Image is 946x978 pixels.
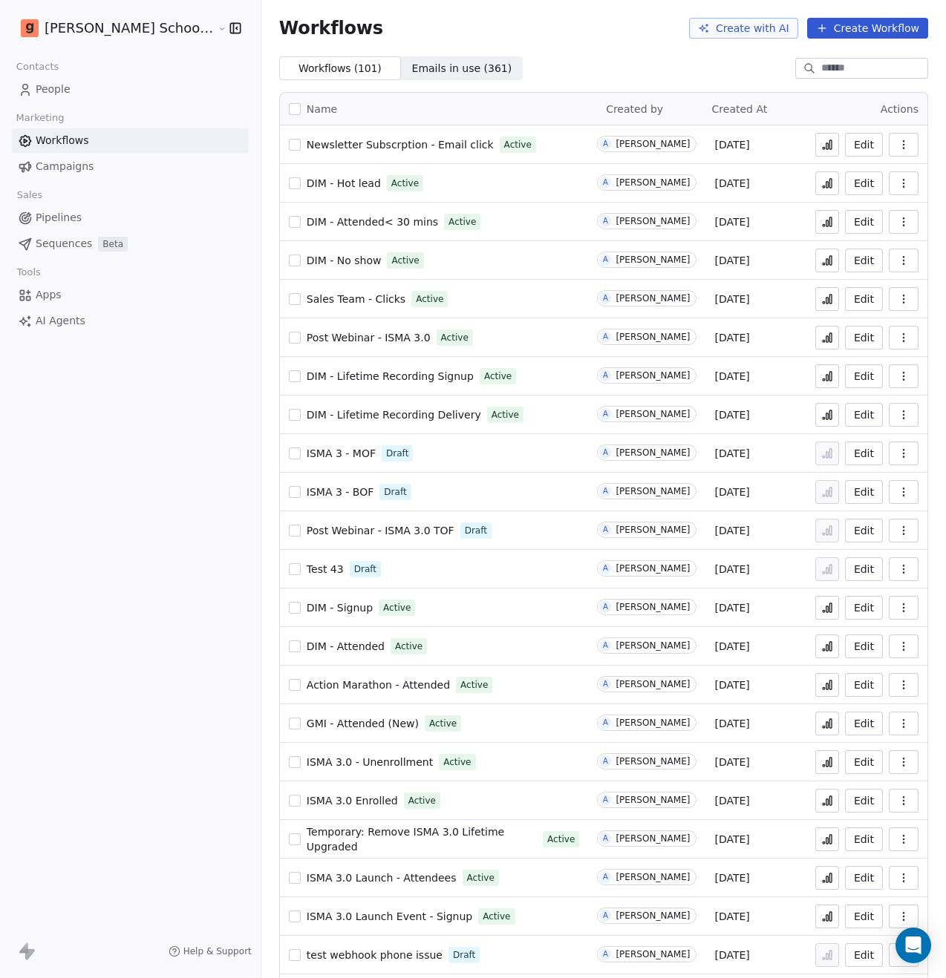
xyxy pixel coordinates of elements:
span: Beta [98,237,128,252]
span: [DATE] [714,909,749,924]
button: Edit [845,750,883,774]
span: Actions [881,103,919,115]
a: Edit [845,596,883,620]
a: Edit [845,905,883,928]
div: A [603,678,608,690]
button: Edit [845,943,883,967]
div: [PERSON_NAME] [616,563,690,574]
span: Active [484,370,512,383]
span: [DATE] [714,523,749,538]
button: Edit [845,673,883,697]
div: [PERSON_NAME] [616,525,690,535]
span: Workflows [279,18,383,39]
span: Temporary: Remove ISMA 3.0 Lifetime Upgraded [307,826,504,853]
a: DIM - Attended< 30 mins [307,214,438,229]
a: Edit [845,519,883,542]
a: GMI - Attended (New) [307,716,419,731]
span: DIM - No show [307,255,382,266]
button: Edit [845,210,883,234]
span: Active [492,408,519,421]
span: DIM - Hot lead [307,177,381,189]
span: Active [460,678,488,692]
button: Create Workflow [807,18,928,39]
div: [PERSON_NAME] [616,370,690,381]
span: DIM - Attended< 30 mins [307,216,438,228]
span: Test 43 [307,563,344,575]
span: ISMA 3.0 - Unenrollment [307,756,433,768]
div: A [603,717,608,729]
div: A [603,370,608,381]
button: Edit [845,827,883,851]
a: AI Agents [12,309,249,333]
div: [PERSON_NAME] [616,795,690,805]
a: Action Marathon - Attended [307,677,450,692]
button: Edit [845,557,883,581]
span: Active [443,755,471,769]
span: DIM - Signup [307,602,373,614]
span: DIM - Attended [307,640,385,652]
span: Name [307,102,337,117]
div: A [603,794,608,806]
a: Edit [845,789,883,813]
div: A [603,408,608,420]
div: [PERSON_NAME] [616,910,690,921]
a: DIM - Signup [307,600,373,615]
div: A [603,524,608,536]
span: Apps [36,287,62,303]
span: Campaigns [36,159,94,174]
div: A [603,948,608,960]
div: [PERSON_NAME] [616,833,690,844]
span: Active [416,292,443,306]
div: Open Intercom Messenger [896,928,931,963]
span: Post Webinar - ISMA 3.0 TOF [307,525,454,536]
a: DIM - No show [307,253,382,268]
div: [PERSON_NAME] [616,679,690,689]
span: [DATE] [714,330,749,345]
span: Draft [384,485,406,499]
div: [PERSON_NAME] [616,216,690,226]
span: [DATE] [714,600,749,615]
button: Edit [845,634,883,658]
div: [PERSON_NAME] [616,332,690,342]
button: Create with AI [689,18,798,39]
button: Edit [845,712,883,735]
span: Created by [606,103,663,115]
span: [DATE] [714,137,749,152]
span: Post Webinar - ISMA 3.0 [307,332,431,344]
button: Edit [845,364,883,388]
span: Sales Team - Clicks [307,293,405,305]
div: [PERSON_NAME] [616,177,690,188]
div: A [603,254,608,266]
span: Sequences [36,236,92,252]
span: [DATE] [714,948,749,962]
span: [DATE] [714,793,749,808]
span: [DATE] [714,369,749,384]
button: Edit [845,326,883,349]
span: [DATE] [714,485,749,499]
a: Campaigns [12,154,249,179]
div: A [603,601,608,613]
button: Edit [845,866,883,890]
span: [DATE] [714,677,749,692]
span: Tools [10,261,47,283]
a: DIM - Lifetime Recording Signup [307,369,474,384]
span: ISMA 3.0 Launch - Attendees [307,872,457,884]
div: A [603,640,608,652]
span: Pipelines [36,210,82,226]
span: Draft [465,524,487,537]
span: Emails in use ( 361 ) [412,61,512,76]
button: Edit [845,480,883,504]
span: [DATE] [714,870,749,885]
span: Contacts [10,56,65,78]
a: Edit [845,171,883,195]
div: A [603,833,608,844]
a: Edit [845,442,883,465]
